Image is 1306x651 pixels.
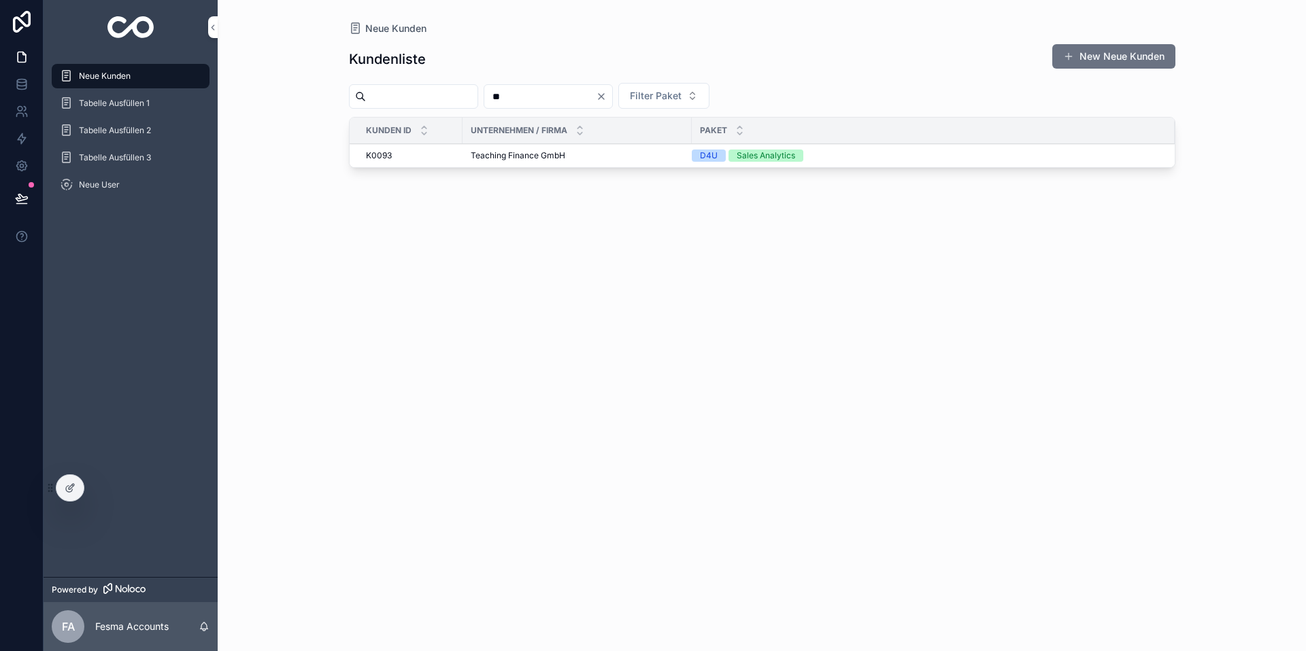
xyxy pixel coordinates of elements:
img: App logo [107,16,154,38]
button: Select Button [618,83,709,109]
h1: Kundenliste [349,50,426,69]
span: Neue Kunden [365,22,426,35]
button: New Neue Kunden [1052,44,1175,69]
span: Tabelle Ausfüllen 3 [79,152,151,163]
div: Sales Analytics [737,149,795,162]
span: Tabelle Ausfüllen 1 [79,98,150,109]
a: Neue Kunden [52,64,210,88]
a: Teaching Finance GmbH [471,150,684,161]
span: Neue Kunden [79,71,131,82]
div: D4U [700,149,718,162]
span: Teaching Finance GmbH [471,150,565,161]
span: K0093 [366,150,392,161]
span: Tabelle Ausfüllen 2 [79,125,151,136]
span: Paket [700,125,727,136]
div: scrollable content [44,54,218,215]
a: K0093 [366,150,454,161]
button: Clear [596,91,612,102]
span: Neue User [79,179,120,190]
p: Fesma Accounts [95,620,169,633]
span: Powered by [52,584,98,595]
span: FA [62,618,75,635]
span: Filter Paket [630,89,682,103]
a: Tabelle Ausfüllen 2 [52,118,210,143]
a: Tabelle Ausfüllen 1 [52,91,210,116]
a: Tabelle Ausfüllen 3 [52,145,210,170]
a: Neue User [52,173,210,197]
a: D4USales Analytics [692,149,1158,162]
span: Kunden ID [366,125,412,136]
a: Powered by [44,577,218,602]
span: Unternehmen / Firma [471,125,567,136]
a: Neue Kunden [349,22,426,35]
